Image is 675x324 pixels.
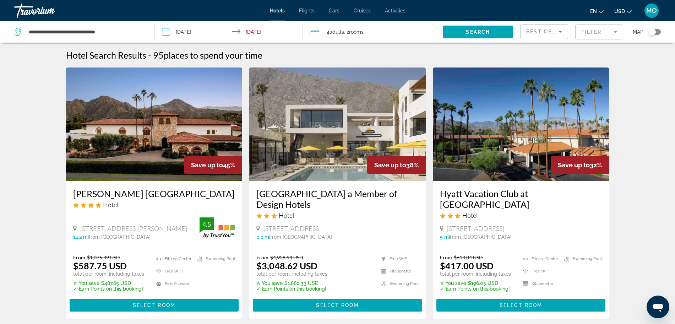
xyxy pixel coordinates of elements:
[558,161,590,169] span: Save up to
[66,67,243,181] img: Hotel image
[447,225,504,232] span: [STREET_ADDRESS]
[436,299,606,312] button: Select Room
[73,260,127,271] ins: $587.75 USD
[66,50,146,60] h1: Hotel Search Results
[561,254,602,263] li: Swimming Pool
[256,280,283,286] span: ✮ You save
[329,8,339,13] a: Cars
[133,302,175,308] span: Select Room
[354,8,371,13] a: Cruises
[440,211,602,219] div: 3 star Hotel
[349,29,364,35] span: rooms
[440,260,494,271] ins: $417.00 USD
[575,24,623,40] button: Filter
[327,27,344,37] span: 4
[462,211,478,219] span: Hotel
[73,286,144,292] p: ✓ Earn Points on this booking!
[184,156,242,174] div: 45%
[87,254,120,260] del: $1,075.39 USD
[436,300,606,308] a: Select Room
[500,302,542,308] span: Select Room
[153,279,194,288] li: Pets Allowed
[590,6,604,16] button: Change language
[643,29,661,35] button: Toggle map
[256,234,270,240] span: 0.2 mi
[155,21,303,43] button: Check-in date: Oct 23, 2025 Check-out date: Oct 26, 2025
[263,225,321,232] span: [STREET_ADDRESS]
[70,299,239,312] button: Select Room
[256,271,327,277] p: total per room, including taxes
[256,260,317,271] ins: $3,048.62 USD
[519,254,561,263] li: Fitness Center
[153,50,262,60] h2: 95
[256,254,268,260] span: From
[367,156,426,174] div: 38%
[440,254,452,260] span: From
[374,161,406,169] span: Save up to
[164,50,262,60] span: places to spend your time
[194,254,235,263] li: Swimming Pool
[14,1,85,20] a: Travorium
[377,254,419,263] li: Free WiFi
[642,3,661,18] button: User Menu
[440,280,466,286] span: ✮ You save
[270,254,303,260] del: $4,928.94 USD
[590,9,597,14] span: en
[454,254,483,260] del: $613.04 USD
[377,267,419,276] li: Kitchenette
[73,280,144,286] p: $487.65 USD
[344,27,364,37] span: , 2
[148,50,151,60] span: -
[256,211,419,219] div: 3 star Hotel
[270,8,285,13] a: Hotels
[153,254,194,263] li: Fitness Center
[73,201,235,209] div: 4 star Hotel
[526,27,562,36] mat-select: Sort by
[73,254,85,260] span: From
[433,67,609,181] img: Hotel image
[279,211,294,219] span: Hotel
[249,67,426,181] img: Hotel image
[73,234,89,240] span: 14.2 mi
[440,188,602,210] h3: Hyatt Vacation Club at [GEOGRAPHIC_DATA]
[647,296,669,318] iframe: Button to launch messaging window
[200,220,214,228] div: 4.5
[256,188,419,210] a: [GEOGRAPHIC_DATA] a Member of Design Hotels
[270,234,332,240] span: from [GEOGRAPHIC_DATA]
[89,234,151,240] span: from [GEOGRAPHIC_DATA]
[200,217,235,238] img: trustyou-badge.svg
[614,6,632,16] button: Change currency
[440,271,511,277] p: total per room, including taxes
[73,188,235,199] a: [PERSON_NAME] [GEOGRAPHIC_DATA]
[299,8,315,13] a: Flights
[440,280,511,286] p: $196.05 USD
[633,27,643,37] span: Map
[191,161,223,169] span: Save up to
[73,280,99,286] span: ✮ You save
[526,29,563,34] span: Best Deals
[103,201,118,209] span: Hotel
[253,299,422,312] button: Select Room
[70,300,239,308] a: Select Room
[316,302,359,308] span: Select Room
[330,29,344,35] span: Adults
[646,7,657,14] span: MO
[440,286,511,292] p: ✓ Earn Points on this booking!
[614,9,625,14] span: USD
[303,21,443,43] button: Travelers: 4 adults, 0 children
[253,300,422,308] a: Select Room
[256,280,327,286] p: $1,880.33 USD
[466,29,490,35] span: Search
[519,267,561,276] li: Free WiFi
[385,8,405,13] a: Activities
[440,234,450,240] span: 5 mi
[443,26,513,38] button: Search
